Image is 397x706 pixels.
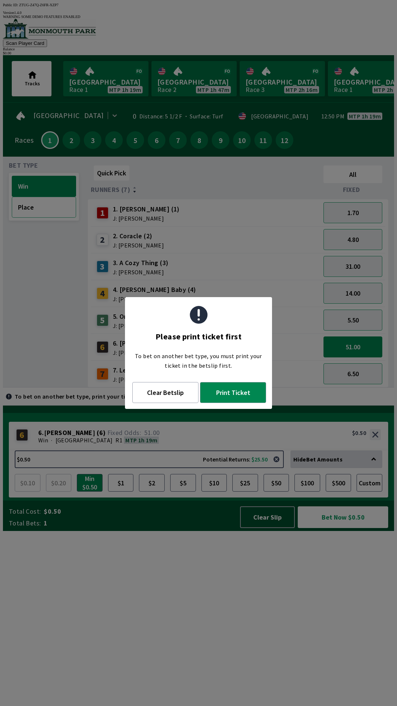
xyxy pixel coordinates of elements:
[142,388,189,397] span: Clear Betslip
[209,388,257,397] span: Print Ticket
[125,345,272,376] div: To bet on another bet type, you must print your ticket in the betslip first.
[132,382,198,403] button: Clear Betslip
[200,382,266,403] button: Print Ticket
[155,328,242,345] div: Please print ticket first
